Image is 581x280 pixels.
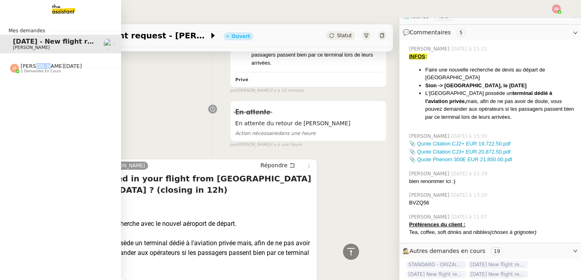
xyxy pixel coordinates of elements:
[409,149,510,155] a: 📎 Quote Citation CJ3+ EUR 20,872.50.pdf
[409,141,510,147] a: 📎 Quote Citation CJ2+ EUR 19,722.50.pdf
[409,221,465,227] u: Préférences du client :
[13,45,50,50] span: [PERSON_NAME]
[410,29,451,36] span: Commentaires
[409,192,451,199] span: [PERSON_NAME]
[410,248,485,254] span: Autres demandes en cours
[42,219,313,229] div: Vous pouvez lancer une recherche avec le nouvel aéroport de départ.
[403,248,506,254] span: 🕵️
[409,156,512,162] a: 📎 Quote Phenom 300E EUR 21,850.00.pdf
[468,261,529,269] span: [DATE] New flight request - [PERSON_NAME]
[235,131,278,136] span: Action nécessaire
[491,247,503,255] nz-tag: 19
[425,90,552,104] strong: terminal dédié à l'aviation privée,
[230,87,304,94] small: [PERSON_NAME]
[258,161,298,170] button: Répondre
[42,200,313,209] div: Chère [PERSON_NAME],
[230,141,237,148] span: par
[21,69,61,74] span: 1 demandes en cours
[409,170,451,177] span: [PERSON_NAME]
[399,243,581,259] div: 🕵️Autres demandes en cours 19
[425,82,527,88] strong: Sion -> [GEOGRAPHIC_DATA], le [DATE]
[4,27,50,35] span: Mes demandes
[409,228,575,236] div: Tea, coffee, soft drinks and nibbles
[409,199,575,207] div: BVZQ56
[42,32,209,40] span: [DATE] - New flight request - [PERSON_NAME]
[235,109,270,116] span: En attente
[13,38,180,45] span: [DATE] - New flight request - [PERSON_NAME]
[10,64,19,73] img: svg
[337,33,352,38] span: Statut
[230,87,237,94] span: par
[230,141,302,148] small: [PERSON_NAME]
[456,29,466,37] nz-tag: 5
[103,38,115,50] img: users%2FC9SBsJ0duuaSgpQFj5LgoEX8n0o2%2Favatar%2Fec9d51b8-9413-4189-adfb-7be4d8c96a3c
[451,170,489,177] span: [DATE] à 15:39
[403,13,462,19] span: ⏲️
[451,192,489,199] span: [DATE] à 13:20
[399,25,581,40] div: 💬Commentaires 5
[425,89,575,121] li: L'[GEOGRAPHIC_DATA] possède un mais, afin de ne pas avoir de doute, vous pouvez demander aux opér...
[261,161,288,169] span: Répondre
[552,4,561,13] img: svg
[403,29,469,36] span: 💬
[270,87,304,94] span: il y a 10 minutes
[425,66,575,82] li: Faire une nouvelle recherche de devis au départ de [GEOGRAPHIC_DATA]
[270,141,302,148] span: il y a une heure
[410,13,429,19] span: Tâches
[235,77,248,82] b: Privé
[409,45,451,53] span: [PERSON_NAME]
[409,213,451,221] span: [PERSON_NAME]
[468,270,529,278] span: [DATE] New flight request - [PERSON_NAME]
[235,119,381,128] span: En attente du retour de [PERSON_NAME]
[42,173,313,196] h4: Re: Still interested in your flight from [GEOGRAPHIC_DATA] → [GEOGRAPHIC_DATA] ? (closing in 12h)
[451,133,489,140] span: [DATE] à 15:39
[409,53,425,59] u: INFOS
[406,261,466,269] span: STANDARD - ORIZAIR - août 2025
[235,131,316,136] span: dans une heure
[451,213,489,221] span: [DATE] à 11:07
[406,270,466,278] span: [DATE] New flight request - [PERSON_NAME]
[232,34,250,39] div: Ouvert
[409,53,427,59] strong: :
[490,229,537,235] em: (choses à grignoter)
[21,63,82,69] span: [PERSON_NAME][DATE]
[451,45,489,53] span: [DATE] à 15:22
[409,177,575,185] div: bien renommer ici :)
[409,133,451,140] span: [PERSON_NAME]
[42,238,313,267] div: L'[GEOGRAPHIC_DATA] possède un terminal dédié à l'aviation privée mais, afin de ne pas avoir de d...
[102,162,148,169] a: [PERSON_NAME]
